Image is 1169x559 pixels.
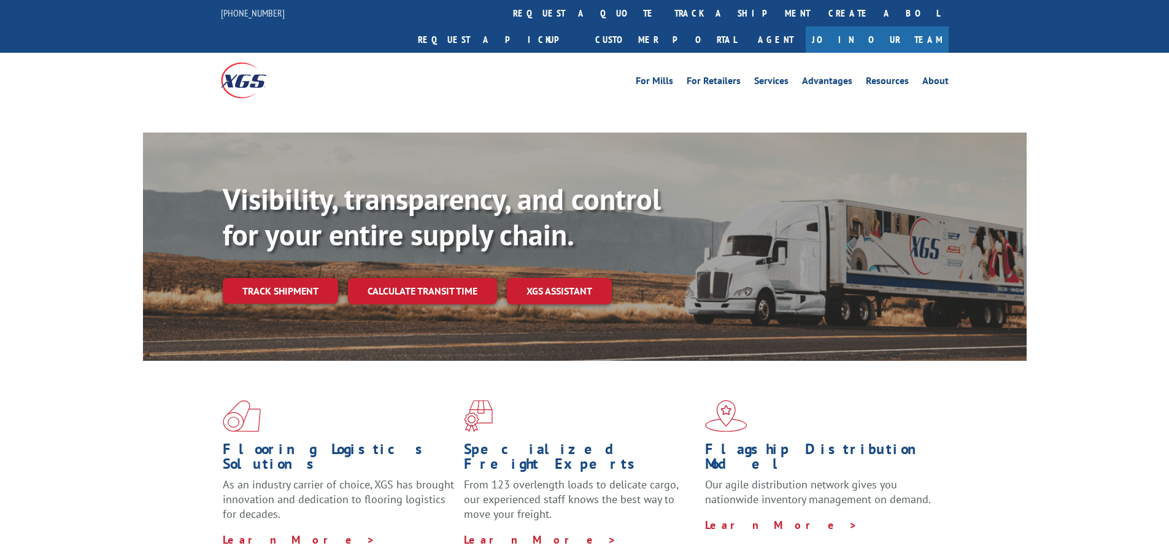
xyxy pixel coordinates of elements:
[464,442,696,477] h1: Specialized Freight Experts
[223,400,261,432] img: xgs-icon-total-supply-chain-intelligence-red
[802,76,852,90] a: Advantages
[922,76,949,90] a: About
[806,26,949,53] a: Join Our Team
[754,76,789,90] a: Services
[586,26,746,53] a: Customer Portal
[409,26,586,53] a: Request a pickup
[507,278,612,304] a: XGS ASSISTANT
[866,76,909,90] a: Resources
[221,7,285,19] a: [PHONE_NUMBER]
[464,477,696,532] p: From 123 overlength loads to delicate cargo, our experienced staff knows the best way to move you...
[705,400,747,432] img: xgs-icon-flagship-distribution-model-red
[636,76,673,90] a: For Mills
[705,442,937,477] h1: Flagship Distribution Model
[705,518,858,532] a: Learn More >
[223,442,455,477] h1: Flooring Logistics Solutions
[223,278,338,304] a: Track shipment
[464,533,617,547] a: Learn More >
[223,180,661,253] b: Visibility, transparency, and control for your entire supply chain.
[705,477,931,506] span: Our agile distribution network gives you nationwide inventory management on demand.
[687,76,741,90] a: For Retailers
[223,477,454,521] span: As an industry carrier of choice, XGS has brought innovation and dedication to flooring logistics...
[348,278,497,304] a: Calculate transit time
[746,26,806,53] a: Agent
[464,400,493,432] img: xgs-icon-focused-on-flooring-red
[223,533,376,547] a: Learn More >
